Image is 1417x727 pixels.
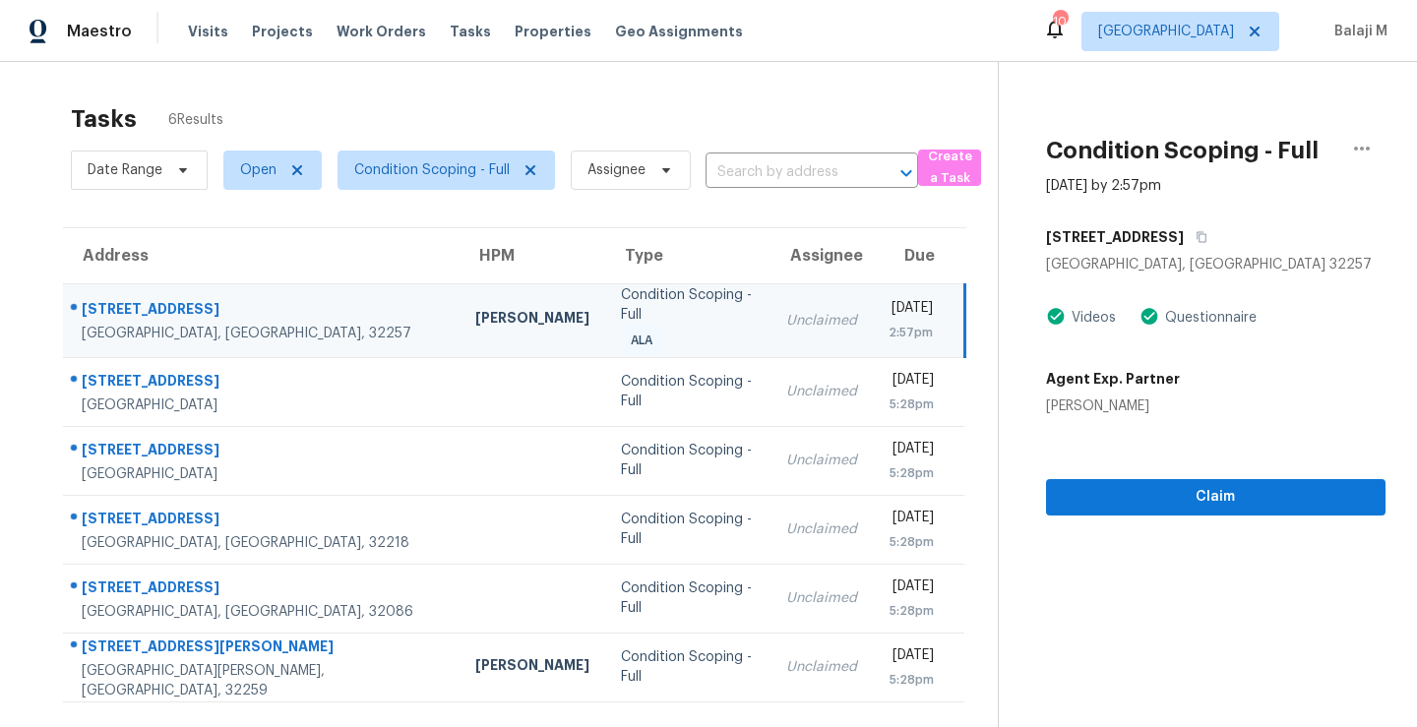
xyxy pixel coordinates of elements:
div: [GEOGRAPHIC_DATA], [GEOGRAPHIC_DATA], 32218 [82,533,444,553]
div: [PERSON_NAME] [475,655,589,680]
span: ALA [631,331,660,350]
div: Condition Scoping - Full [621,578,755,618]
span: Assignee [587,160,646,180]
div: [PERSON_NAME] [1046,396,1180,416]
div: [DATE] [889,508,935,532]
div: 5:28pm [889,532,935,552]
div: [DATE] [889,298,933,323]
div: 10 [1053,12,1067,31]
button: Claim [1046,479,1386,515]
div: Condition Scoping - Full [621,372,755,411]
img: Artifact Present Icon [1140,306,1159,327]
div: Condition Scoping - Full [621,647,755,687]
div: Unclaimed [786,657,857,677]
div: [PERSON_NAME] [475,308,589,333]
div: [GEOGRAPHIC_DATA] [82,464,444,484]
div: Unclaimed [786,382,857,401]
span: Tasks [450,25,491,38]
div: [STREET_ADDRESS] [82,577,444,602]
div: [STREET_ADDRESS] [82,509,444,533]
span: Date Range [88,160,162,180]
div: [STREET_ADDRESS] [82,371,444,395]
div: Questionnaire [1159,308,1257,328]
div: 5:28pm [889,670,935,690]
span: Visits [188,22,228,41]
div: 5:28pm [889,601,935,621]
div: [STREET_ADDRESS] [82,440,444,464]
span: Open [240,160,277,180]
div: [DATE] [889,576,935,601]
h2: Condition Scoping - Full [1046,141,1319,160]
img: Artifact Present Icon [1046,306,1066,327]
span: Condition Scoping - Full [354,160,510,180]
div: 2:57pm [889,323,933,342]
span: Create a Task [928,146,971,191]
span: Projects [252,22,313,41]
span: Work Orders [337,22,426,41]
div: 5:28pm [889,463,935,483]
div: Unclaimed [786,588,857,608]
div: Condition Scoping - Full [621,285,755,325]
button: Create a Task [918,150,981,186]
div: [GEOGRAPHIC_DATA][PERSON_NAME], [GEOGRAPHIC_DATA], 32259 [82,661,444,700]
th: Due [873,228,965,283]
div: [GEOGRAPHIC_DATA], [GEOGRAPHIC_DATA], 32086 [82,602,444,622]
div: Condition Scoping - Full [621,510,755,549]
div: [DATE] [889,645,935,670]
div: Unclaimed [786,451,857,470]
span: Properties [515,22,591,41]
th: HPM [460,228,605,283]
button: Copy Address [1184,219,1210,255]
div: Unclaimed [786,311,857,331]
span: Maestro [67,22,132,41]
div: Condition Scoping - Full [621,441,755,480]
th: Type [605,228,770,283]
span: Claim [1062,485,1370,510]
span: [GEOGRAPHIC_DATA] [1098,22,1234,41]
h2: Tasks [71,109,137,129]
div: Videos [1066,308,1116,328]
h5: [STREET_ADDRESS] [1046,227,1184,247]
span: Geo Assignments [615,22,743,41]
div: [GEOGRAPHIC_DATA] [82,395,444,415]
div: 5:28pm [889,394,935,414]
div: [GEOGRAPHIC_DATA], [GEOGRAPHIC_DATA], 32257 [82,324,444,343]
div: Unclaimed [786,519,857,539]
div: [STREET_ADDRESS] [82,299,444,324]
input: Search by address [706,157,863,188]
div: [STREET_ADDRESS][PERSON_NAME] [82,636,444,661]
h5: Agent Exp. Partner [1046,369,1180,389]
span: 6 Results [168,110,223,130]
div: [DATE] by 2:57pm [1046,176,1161,196]
div: [DATE] [889,439,935,463]
div: [GEOGRAPHIC_DATA], [GEOGRAPHIC_DATA] 32257 [1046,255,1386,274]
th: Address [63,228,460,283]
button: Open [893,159,920,187]
th: Assignee [770,228,873,283]
div: [DATE] [889,370,935,394]
span: Balaji M [1326,22,1387,41]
